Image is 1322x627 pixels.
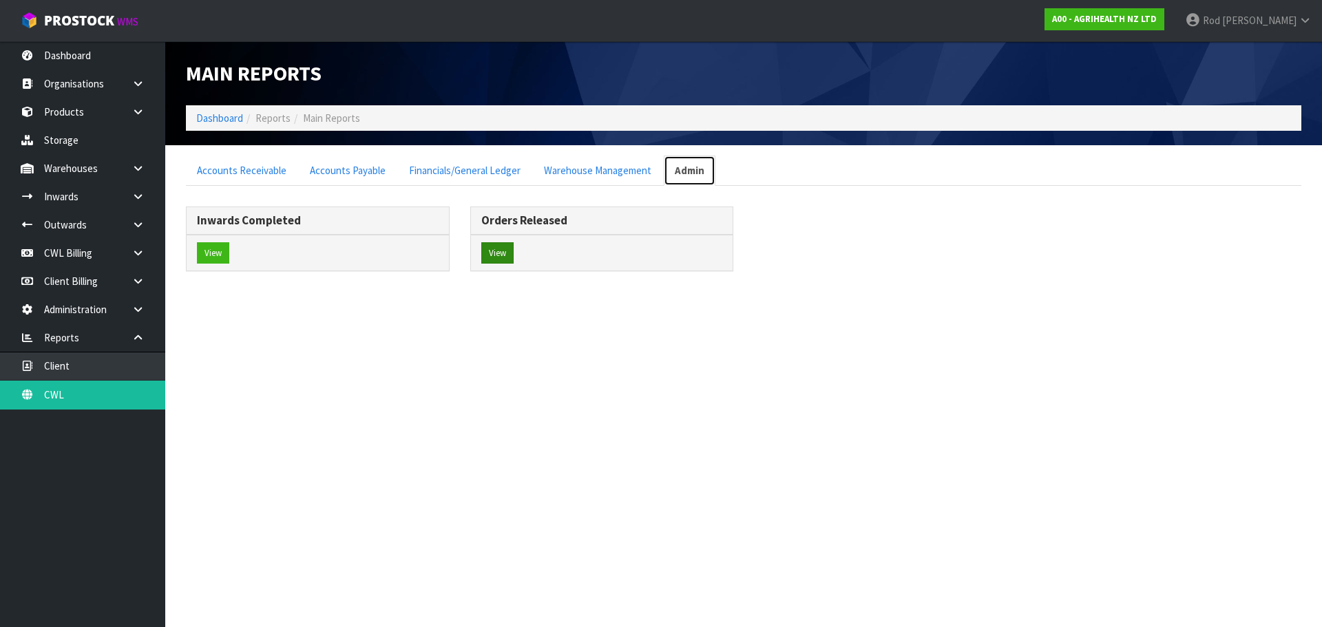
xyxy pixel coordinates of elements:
[186,156,297,185] a: Accounts Receivable
[533,156,662,185] a: Warehouse Management
[299,156,397,185] a: Accounts Payable
[1222,14,1297,27] span: [PERSON_NAME]
[481,242,514,264] button: View
[664,156,715,185] a: Admin
[481,214,723,227] h3: Orders Released
[196,111,243,125] a: Dashboard
[21,12,38,29] img: cube-alt.png
[1052,13,1157,25] strong: A00 - AGRIHEALTH NZ LTD
[303,111,360,125] span: Main Reports
[44,12,114,30] span: ProStock
[197,214,439,227] h3: Inwards Completed
[1203,14,1220,27] span: Rod
[186,60,322,86] span: Main Reports
[1045,8,1164,30] a: A00 - AGRIHEALTH NZ LTD
[398,156,532,185] a: Financials/General Ledger
[255,111,291,125] span: Reports
[117,15,138,28] small: WMS
[197,242,229,264] button: View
